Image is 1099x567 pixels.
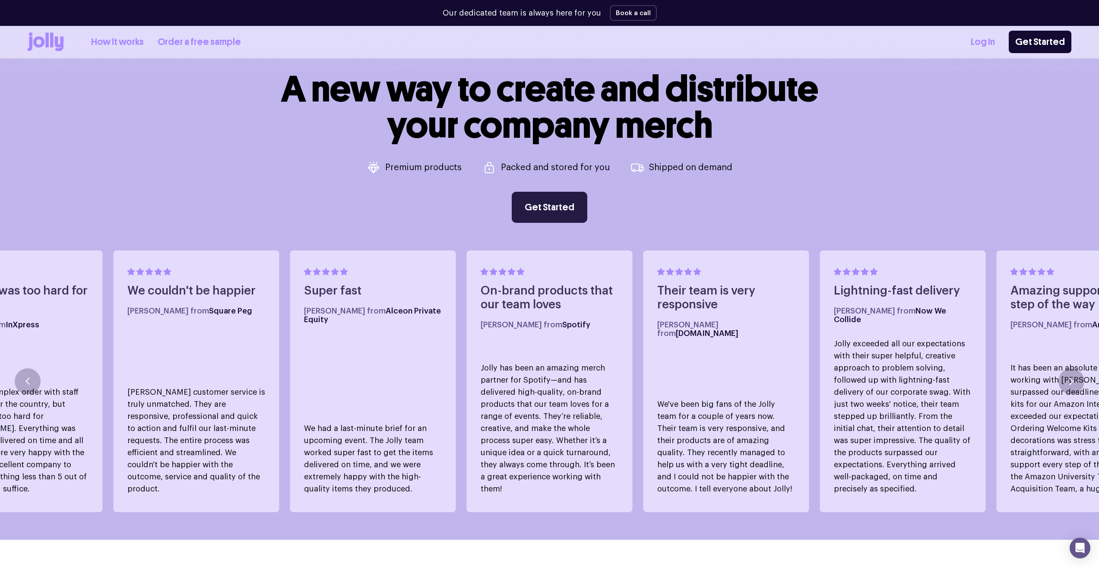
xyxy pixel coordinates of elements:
p: Jolly has been an amazing merch partner for Spotify—and has delivered high-quality, on-brand prod... [481,362,619,495]
p: We had a last-minute brief for an upcoming event. The Jolly team worked super fast to get the ite... [304,422,442,495]
a: Get Started [1009,31,1071,53]
p: Shipped on demand [649,163,732,172]
a: Log In [971,35,995,49]
span: Square Peg [209,307,252,315]
h4: On-brand products that our team loves [481,284,619,312]
h4: We couldn't be happier [127,284,266,298]
h4: Super fast [304,284,442,298]
h5: [PERSON_NAME] from [304,307,442,324]
h5: [PERSON_NAME] from [657,320,795,338]
span: InXpress [6,321,39,329]
h4: Their team is very responsive [657,284,795,312]
h5: [PERSON_NAME] from [834,307,972,324]
h5: [PERSON_NAME] from [127,307,266,315]
button: Book a call [610,5,657,21]
p: We've been big fans of the Jolly team for a couple of years now. Their team is very responsive, a... [657,398,795,495]
p: Jolly exceeded all our expectations with their super helpful, creative approach to problem solvin... [834,338,972,495]
span: Spotify [562,321,590,329]
p: Premium products [385,163,462,172]
a: Get Started [512,192,587,223]
div: Open Intercom Messenger [1070,538,1090,558]
a: How it works [91,35,144,49]
span: [DOMAIN_NAME] [676,329,738,337]
a: Order a free sample [158,35,241,49]
p: Our dedicated team is always here for you [443,7,601,19]
p: [PERSON_NAME] customer service is truly unmatched. They are responsive, professional and quick to... [127,386,266,495]
h1: A new way to create and distribute your company merch [281,71,818,143]
p: Packed and stored for you [501,163,610,172]
h5: [PERSON_NAME] from [481,320,619,329]
h4: Lightning-fast delivery [834,284,972,298]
